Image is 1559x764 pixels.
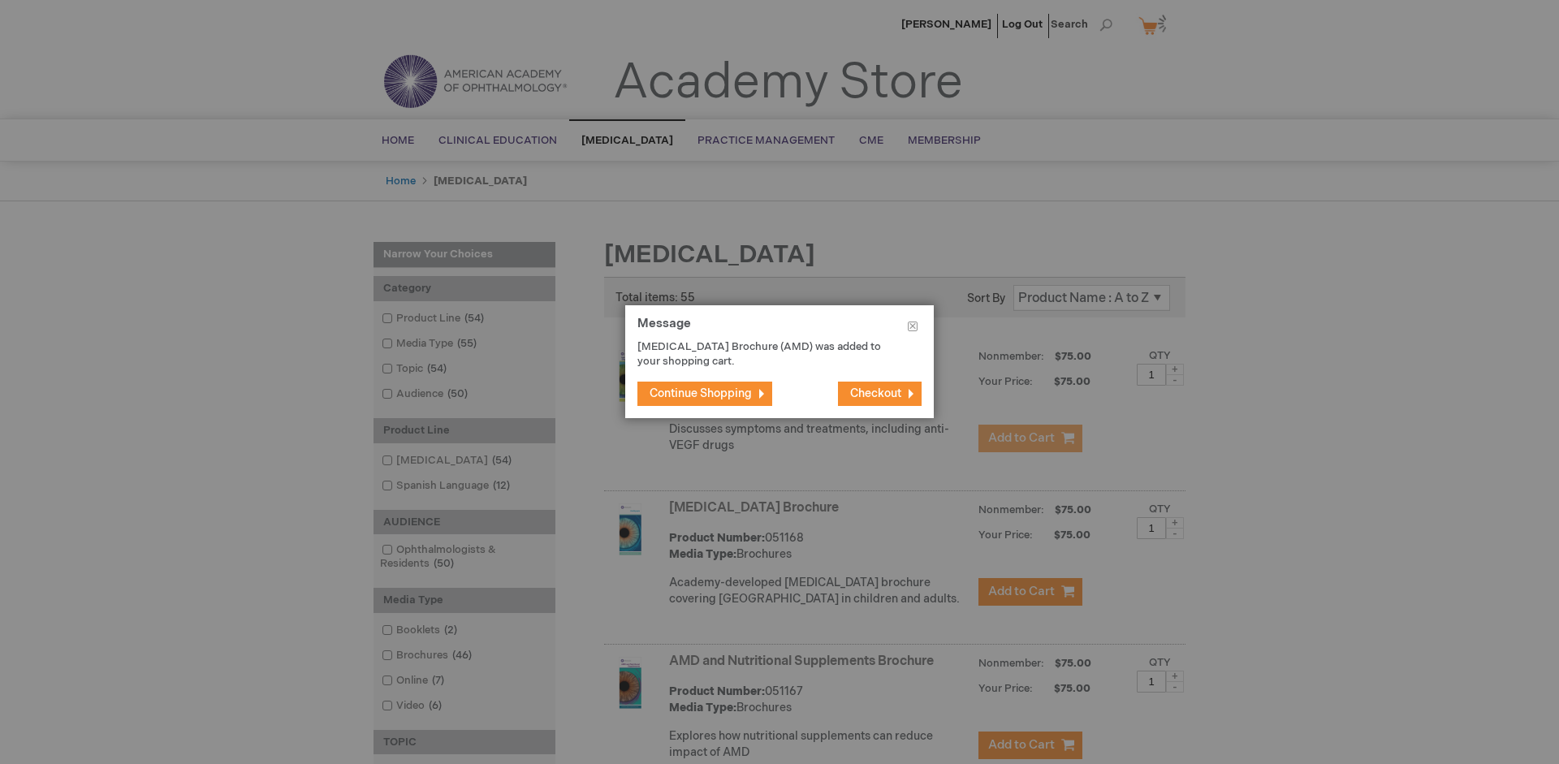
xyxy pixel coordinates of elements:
[650,386,752,400] span: Continue Shopping
[850,386,901,400] span: Checkout
[838,382,922,406] button: Checkout
[637,382,772,406] button: Continue Shopping
[637,317,922,339] h1: Message
[637,339,897,369] p: [MEDICAL_DATA] Brochure (AMD) was added to your shopping cart.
